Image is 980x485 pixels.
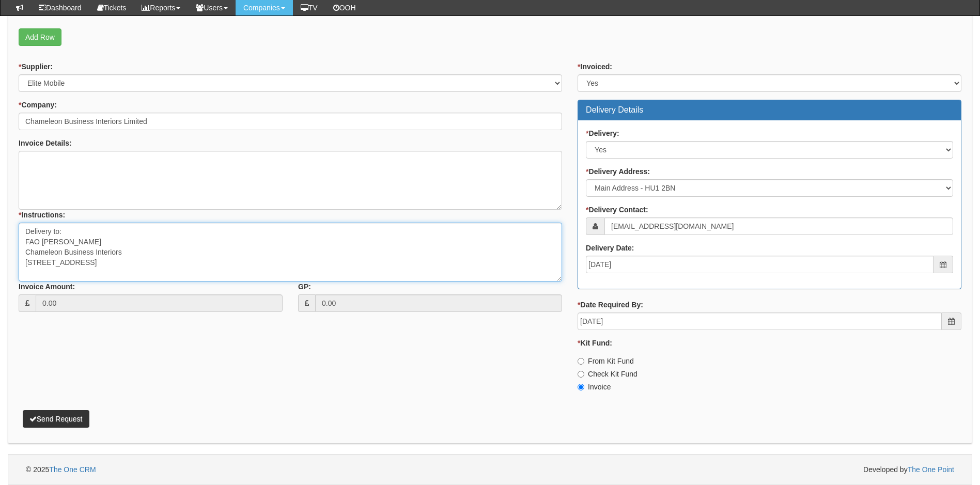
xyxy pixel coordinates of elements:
[586,105,953,115] h3: Delivery Details
[578,369,637,379] label: Check Kit Fund
[908,465,954,474] a: The One Point
[578,356,634,366] label: From Kit Fund
[578,300,643,310] label: Date Required By:
[578,358,584,365] input: From Kit Fund
[586,128,619,138] label: Delivery:
[578,61,612,72] label: Invoiced:
[19,61,53,72] label: Supplier:
[298,281,311,292] label: GP:
[49,465,96,474] a: The One CRM
[26,465,96,474] span: © 2025
[23,410,89,428] button: Send Request
[578,382,611,392] label: Invoice
[586,243,634,253] label: Delivery Date:
[586,166,650,177] label: Delivery Address:
[19,281,75,292] label: Invoice Amount:
[578,338,612,348] label: Kit Fund:
[578,384,584,390] input: Invoice
[586,205,648,215] label: Delivery Contact:
[19,210,65,220] label: Instructions:
[863,464,954,475] span: Developed by
[19,28,61,46] a: Add Row
[19,100,57,110] label: Company:
[578,371,584,378] input: Check Kit Fund
[19,138,72,148] label: Invoice Details:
